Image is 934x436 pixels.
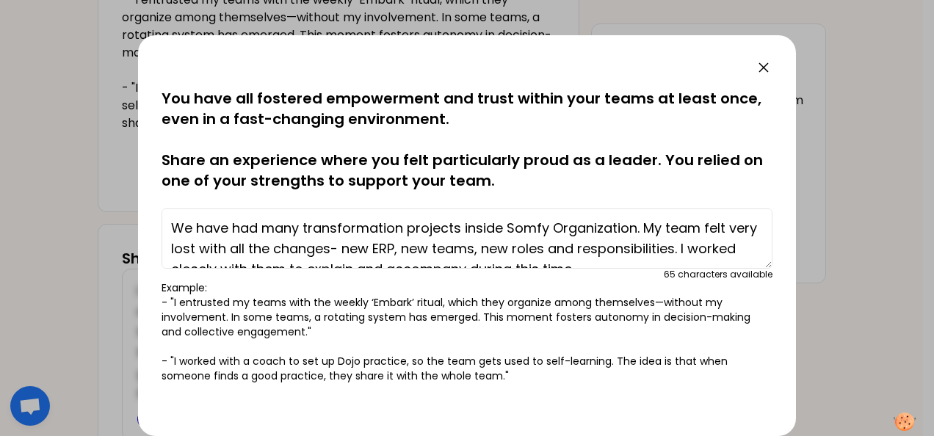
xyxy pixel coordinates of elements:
div: 65 characters available [664,269,772,280]
p: Example: - "I entrusted my teams with the weekly ‘Embark’ ritual, which they organize among thems... [162,280,772,383]
textarea: We have had many transformation projects inside Somfy Organization. My team felt very lost with a... [162,208,772,269]
p: You have all fostered empowerment and trust within your teams at least once, even in a fast-chang... [162,88,772,191]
